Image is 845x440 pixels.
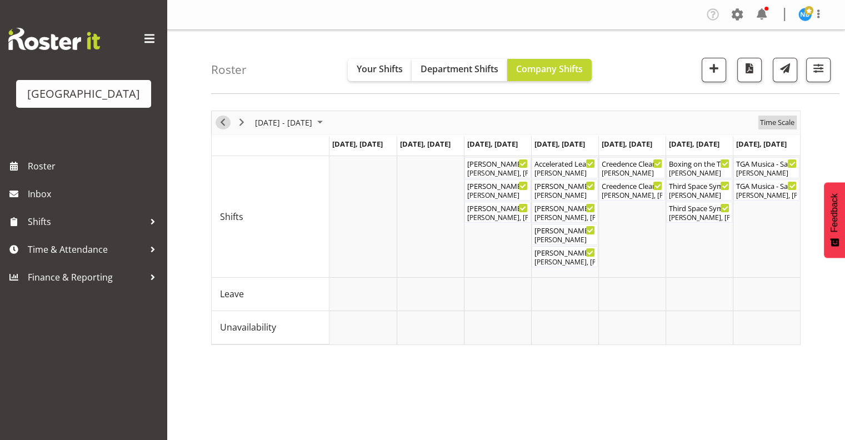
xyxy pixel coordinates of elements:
[669,168,729,178] div: [PERSON_NAME]
[602,158,662,169] div: Creedence Clearwater Collective 2025 FOHM shift ( )
[28,241,144,258] span: Time & Attendance
[467,139,518,149] span: [DATE], [DATE]
[602,180,662,191] div: Creedence Clearwater Collective 2025 ( )
[602,139,652,149] span: [DATE], [DATE]
[28,158,161,174] span: Roster
[669,202,729,213] div: Third Space Symphony ( )
[211,111,801,345] div: Timeline Week of August 18, 2025
[532,179,598,201] div: Shifts"s event - Mad Pearce Takes Flight FOHM shift Begin From Thursday, August 21, 2025 at 1:15:...
[824,182,845,258] button: Feedback - Show survey
[28,213,144,230] span: Shifts
[534,191,595,201] div: [PERSON_NAME]
[8,28,100,50] img: Rosterit website logo
[773,58,797,82] button: Send a list of all shifts for the selected filtered period to all rostered employees.
[216,116,231,129] button: Previous
[669,158,729,169] div: Boxing on the The Dock II Cargo Shed ( )
[467,213,528,223] div: [PERSON_NAME], [PERSON_NAME], [PERSON_NAME], [PERSON_NAME], [PERSON_NAME], [PERSON_NAME], [PERSON...
[516,63,583,75] span: Company Shifts
[212,156,329,278] td: Shifts resource
[534,202,595,213] div: [PERSON_NAME] Takes Flight ( )
[400,139,451,149] span: [DATE], [DATE]
[669,191,729,201] div: [PERSON_NAME]
[666,202,732,223] div: Shifts"s event - Third Space Symphony Begin From Saturday, August 23, 2025 at 6:30:00 PM GMT+12:0...
[507,59,592,81] button: Company Shifts
[534,213,595,223] div: [PERSON_NAME], [PERSON_NAME], [PERSON_NAME], [PERSON_NAME], [PERSON_NAME]
[412,59,507,81] button: Department Shifts
[666,179,732,201] div: Shifts"s event - Third Space Symphony FOHM shift Begin From Saturday, August 23, 2025 at 5:45:00 ...
[534,247,595,258] div: [PERSON_NAME] Takes Flight ( )
[806,58,831,82] button: Filter Shifts
[467,158,528,169] div: [PERSON_NAME] Takes Flight. Minder Shift ( )
[220,321,276,334] span: Unavailability
[737,58,762,82] button: Download a PDF of the roster according to the set date range.
[534,180,595,191] div: [PERSON_NAME] Takes Flight FOHM shift ( )
[532,246,598,267] div: Shifts"s event - Mad Pearce Takes Flight Begin From Thursday, August 21, 2025 at 5:00:00 PM GMT+1...
[534,257,595,267] div: [PERSON_NAME], [PERSON_NAME], [PERSON_NAME], [PERSON_NAME], [PERSON_NAME], [PERSON_NAME], [PERSON...
[254,116,313,129] span: [DATE] - [DATE]
[211,63,247,76] h4: Roster
[532,157,598,178] div: Shifts"s event - Accelerated Leadership 2 Begin From Thursday, August 21, 2025 at 8:30:00 AM GMT+...
[669,139,719,149] span: [DATE], [DATE]
[736,158,797,169] div: TGA Musica - Saxcess. FOHM Shift ( )
[220,287,244,301] span: Leave
[733,179,799,201] div: Shifts"s event - TGA Musica - Saxcess. Begin From Sunday, August 24, 2025 at 3:00:00 PM GMT+12:00...
[602,168,662,178] div: [PERSON_NAME]
[829,193,839,232] span: Feedback
[599,157,665,178] div: Shifts"s event - Creedence Clearwater Collective 2025 FOHM shift Begin From Friday, August 22, 20...
[234,116,249,129] button: Next
[28,186,161,202] span: Inbox
[532,202,598,223] div: Shifts"s event - Mad Pearce Takes Flight Begin From Thursday, August 21, 2025 at 2:00:00 PM GMT+1...
[534,224,595,236] div: [PERSON_NAME] Takes Flight FOHM shift ( )
[534,168,595,178] div: [PERSON_NAME]
[534,139,585,149] span: [DATE], [DATE]
[421,63,498,75] span: Department Shifts
[213,111,232,134] div: previous period
[602,191,662,201] div: [PERSON_NAME], [PERSON_NAME], [PERSON_NAME], [PERSON_NAME], [PERSON_NAME], [PERSON_NAME], [PERSON...
[28,269,144,286] span: Finance & Reporting
[467,168,528,178] div: [PERSON_NAME], [PERSON_NAME]
[464,179,531,201] div: Shifts"s event - Mad Pearce Takes Flight FOHM shift Begin From Wednesday, August 20, 2025 at 4:15...
[736,168,797,178] div: [PERSON_NAME]
[532,224,598,245] div: Shifts"s event - Mad Pearce Takes Flight FOHM shift Begin From Thursday, August 21, 2025 at 4:15:...
[27,86,140,102] div: [GEOGRAPHIC_DATA]
[534,235,595,245] div: [PERSON_NAME]
[759,116,796,129] span: Time Scale
[251,111,329,134] div: August 18 - 24, 2025
[464,202,531,223] div: Shifts"s event - Mad Pearce Takes Flight Begin From Wednesday, August 20, 2025 at 5:00:00 PM GMT+...
[467,180,528,191] div: [PERSON_NAME] Takes Flight FOHM shift ( )
[736,191,797,201] div: [PERSON_NAME], [PERSON_NAME], [PERSON_NAME], [PERSON_NAME]
[534,158,595,169] div: Accelerated Leadership 2 ( )
[666,157,732,178] div: Shifts"s event - Boxing on the The Dock II Cargo Shed Begin From Saturday, August 23, 2025 at 10:...
[329,156,800,344] table: Timeline Week of August 18, 2025
[357,63,403,75] span: Your Shifts
[758,116,797,129] button: Time Scale
[220,210,243,223] span: Shifts
[669,213,729,223] div: [PERSON_NAME], [PERSON_NAME], [PERSON_NAME], [PERSON_NAME], [PERSON_NAME], [PERSON_NAME], [PERSON...
[467,202,528,213] div: [PERSON_NAME] Takes Flight ( )
[467,191,528,201] div: [PERSON_NAME]
[736,139,787,149] span: [DATE], [DATE]
[332,139,383,149] span: [DATE], [DATE]
[669,180,729,191] div: Third Space Symphony FOHM shift ( )
[212,311,329,344] td: Unavailability resource
[348,59,412,81] button: Your Shifts
[212,278,329,311] td: Leave resource
[736,180,797,191] div: TGA Musica - Saxcess. ( )
[232,111,251,134] div: next period
[798,8,812,21] img: nicoel-boschman11219.jpg
[464,157,531,178] div: Shifts"s event - Mad Pearce Takes Flight. Minder Shift Begin From Wednesday, August 20, 2025 at 1...
[599,179,665,201] div: Shifts"s event - Creedence Clearwater Collective 2025 Begin From Friday, August 22, 2025 at 6:30:...
[733,157,799,178] div: Shifts"s event - TGA Musica - Saxcess. FOHM Shift Begin From Sunday, August 24, 2025 at 2:30:00 P...
[253,116,328,129] button: August 2025
[702,58,726,82] button: Add a new shift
